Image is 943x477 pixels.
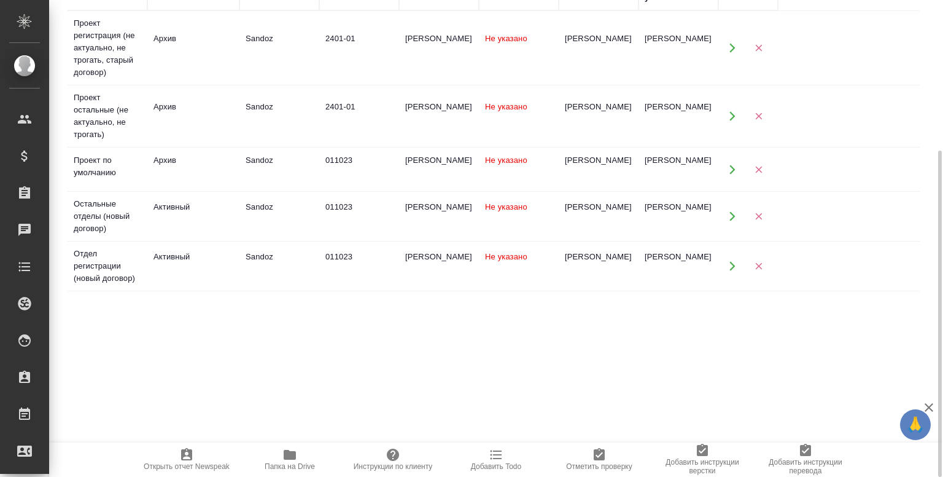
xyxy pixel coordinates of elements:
[658,458,747,475] span: Добавить инструкции верстки
[153,201,233,213] div: Активный
[645,154,712,167] div: [PERSON_NAME]
[325,201,393,213] div: 011023
[74,92,141,141] div: Проект остальные (не актуально, не трогать)
[153,33,233,45] div: Архив
[74,248,141,285] div: Отдел регистрации (новый договор)
[566,462,632,471] span: Отметить проверку
[485,34,527,43] span: Не указано
[341,443,444,477] button: Инструкции по клиенту
[238,443,341,477] button: Папка на Drive
[905,412,926,438] span: 🙏
[135,443,238,477] button: Открыть отчет Newspeak
[720,36,745,61] button: Открыть
[405,251,473,263] div: [PERSON_NAME]
[153,251,233,263] div: Активный
[325,101,393,113] div: 2401-01
[746,36,771,61] button: Удалить
[265,462,315,471] span: Папка на Drive
[565,251,632,263] div: [PERSON_NAME]
[246,251,313,263] div: Sandoz
[651,443,754,477] button: Добавить инструкции верстки
[405,201,473,213] div: [PERSON_NAME]
[548,443,651,477] button: Отметить проверку
[565,101,632,113] div: [PERSON_NAME]
[746,254,771,279] button: Удалить
[485,156,527,165] span: Не указано
[645,33,712,45] div: [PERSON_NAME]
[153,154,233,167] div: Архив
[405,154,473,167] div: [PERSON_NAME]
[471,462,521,471] span: Добавить Todo
[354,462,433,471] span: Инструкции по клиенту
[720,104,745,129] button: Открыть
[645,251,712,263] div: [PERSON_NAME]
[74,17,141,79] div: Проект регистрация (не актуально, не трогать, старый договор)
[720,204,745,229] button: Открыть
[246,154,313,167] div: Sandoz
[325,251,393,263] div: 011023
[246,201,313,213] div: Sandoz
[565,201,632,213] div: [PERSON_NAME]
[720,254,745,279] button: Открыть
[565,33,632,45] div: [PERSON_NAME]
[153,101,233,113] div: Архив
[900,409,931,440] button: 🙏
[746,157,771,182] button: Удалить
[325,154,393,167] div: 011023
[405,33,473,45] div: [PERSON_NAME]
[405,101,473,113] div: [PERSON_NAME]
[325,33,393,45] div: 2401-01
[74,198,141,235] div: Остальные отделы (новый договор)
[74,154,141,179] div: Проект по умолчанию
[645,201,712,213] div: [PERSON_NAME]
[485,102,527,111] span: Не указано
[485,252,527,261] span: Не указано
[746,104,771,129] button: Удалить
[485,202,527,211] span: Не указано
[720,157,745,182] button: Открыть
[645,101,712,113] div: [PERSON_NAME]
[565,154,632,167] div: [PERSON_NAME]
[144,462,230,471] span: Открыть отчет Newspeak
[246,33,313,45] div: Sandoz
[761,458,850,475] span: Добавить инструкции перевода
[246,101,313,113] div: Sandoz
[754,443,857,477] button: Добавить инструкции перевода
[746,204,771,229] button: Удалить
[444,443,548,477] button: Добавить Todo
